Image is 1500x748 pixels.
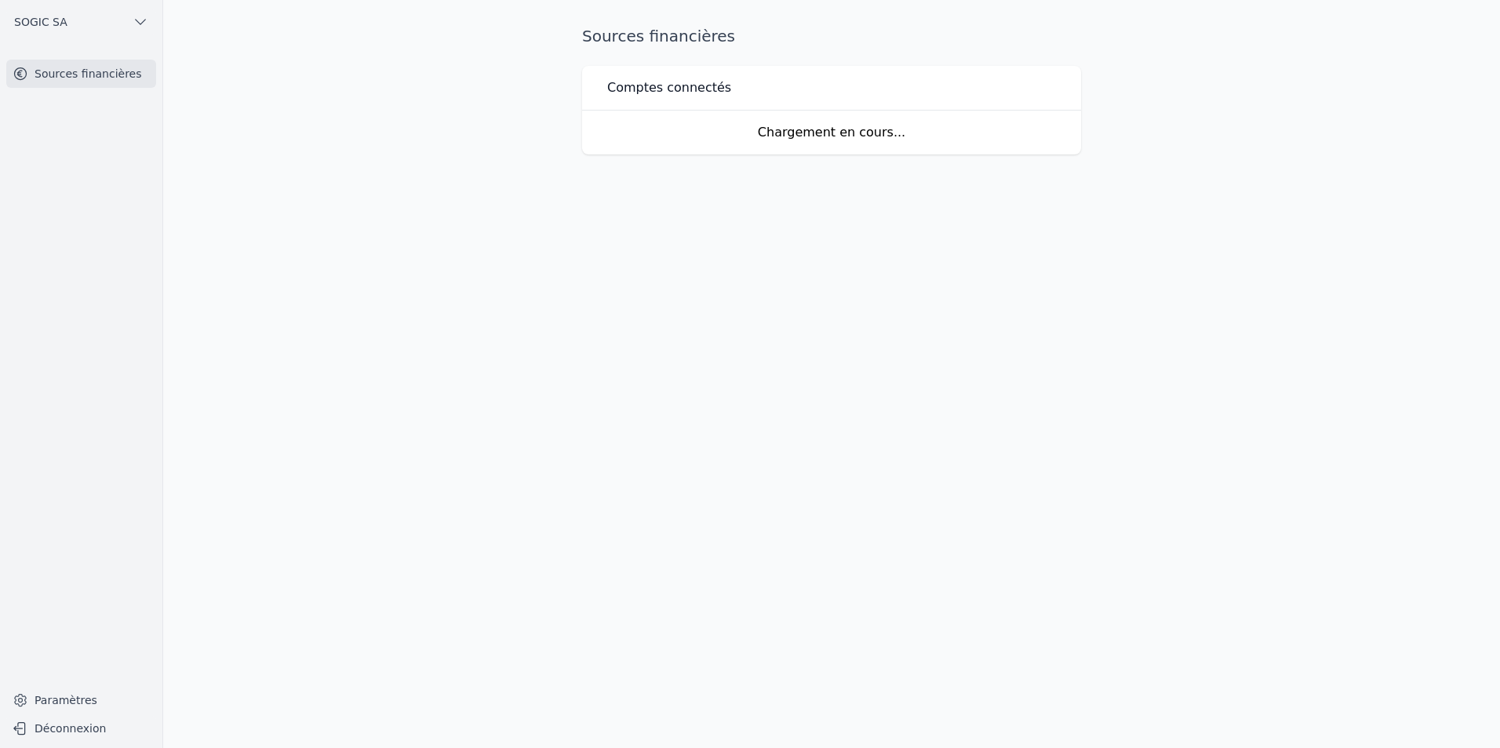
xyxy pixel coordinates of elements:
[14,14,67,30] span: SOGIC SA
[6,60,156,88] a: Sources financières
[6,9,156,34] button: SOGIC SA
[607,78,731,97] h3: Comptes connectés
[6,688,156,713] a: Paramètres
[6,716,156,741] button: Déconnexion
[607,123,1056,142] div: Chargement en cours...
[582,25,735,47] h1: Sources financières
